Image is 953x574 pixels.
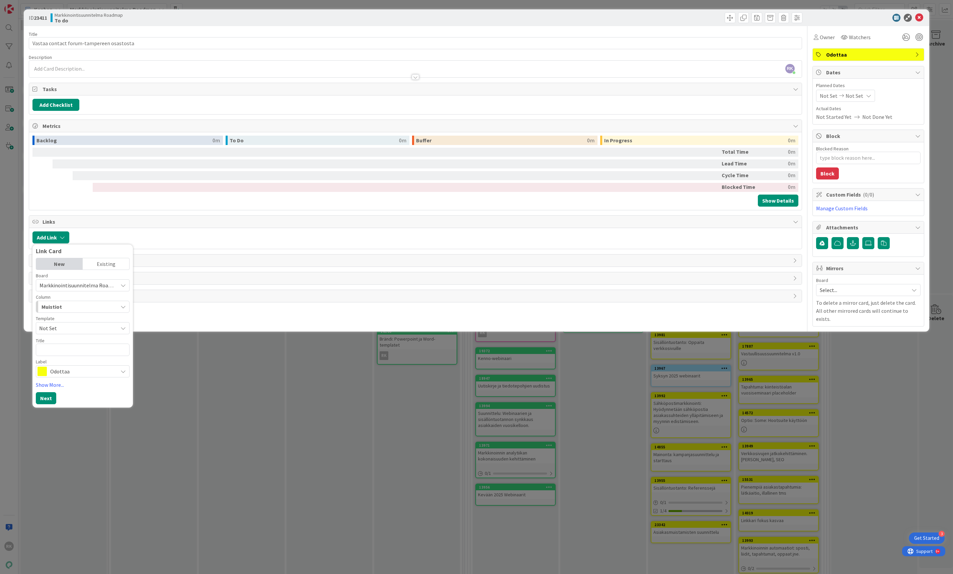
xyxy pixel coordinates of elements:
[761,159,795,168] div: 0m
[785,64,795,73] span: RK
[36,301,130,313] button: Muistiot
[816,299,921,323] p: To delete a mirror card, just delete the card. All other mirrored cards will continue to exists.
[820,92,838,100] span: Not Set
[36,316,55,321] span: Template
[826,132,912,140] span: Block
[788,136,795,145] div: 0m
[849,33,871,41] span: Watchers
[863,191,874,198] span: ( 0/0 )
[846,92,863,100] span: Not Set
[399,136,406,145] div: 0m
[761,183,795,192] div: 0m
[29,54,52,60] span: Description
[826,191,912,199] span: Custom Fields
[761,171,795,180] div: 0m
[34,14,47,21] b: 23411
[34,3,37,8] div: 9+
[604,136,788,145] div: In Progress
[29,14,47,22] span: ID
[55,12,123,18] span: Markkinointisuunnitelma Roadmap
[230,136,399,145] div: To Do
[722,148,759,157] div: Total Time
[820,285,905,295] span: Select...
[820,33,835,41] span: Owner
[36,392,56,404] button: Next
[50,367,114,376] span: Odottaa
[826,51,912,59] span: Odottaa
[43,122,790,130] span: Metrics
[761,148,795,157] div: 0m
[36,338,45,344] label: Title
[39,282,121,289] span: Markkinointisuunnitelma Roadmap
[816,278,828,283] span: Board
[36,273,48,278] span: Board
[939,531,945,537] div: 3
[29,37,802,49] input: type card name here...
[36,258,83,270] div: New
[816,113,852,121] span: Not Started Yet
[816,105,921,112] span: Actual Dates
[14,1,30,9] span: Support
[36,381,130,389] a: Show More...
[36,359,47,364] span: Label
[36,295,51,299] span: Column
[32,99,79,111] button: Add Checklist
[39,324,113,333] span: Not Set
[722,159,759,168] div: Lead Time
[816,146,849,152] label: Blocked Reason
[29,31,37,37] label: Title
[43,85,790,93] span: Tasks
[722,171,759,180] div: Cycle Time
[43,257,790,265] span: Comments
[43,218,790,226] span: Links
[36,248,130,255] div: Link Card
[758,195,798,207] button: Show Details
[816,82,921,89] span: Planned Dates
[862,113,892,121] span: Not Done Yet
[914,535,939,542] div: Get Started
[826,264,912,272] span: Mirrors
[83,258,129,270] div: Existing
[213,136,220,145] div: 0m
[36,136,213,145] div: Backlog
[42,302,62,311] span: Muistiot
[826,223,912,231] span: Attachments
[43,274,790,282] span: History
[55,18,123,23] b: To do
[826,68,912,76] span: Dates
[816,167,839,180] button: Block
[722,183,759,192] div: Blocked Time
[909,532,945,544] div: Open Get Started checklist, remaining modules: 3
[587,136,594,145] div: 0m
[416,136,587,145] div: Buffer
[43,292,790,300] span: Exit Criteria
[816,205,868,212] a: Manage Custom Fields
[32,231,69,243] button: Add Link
